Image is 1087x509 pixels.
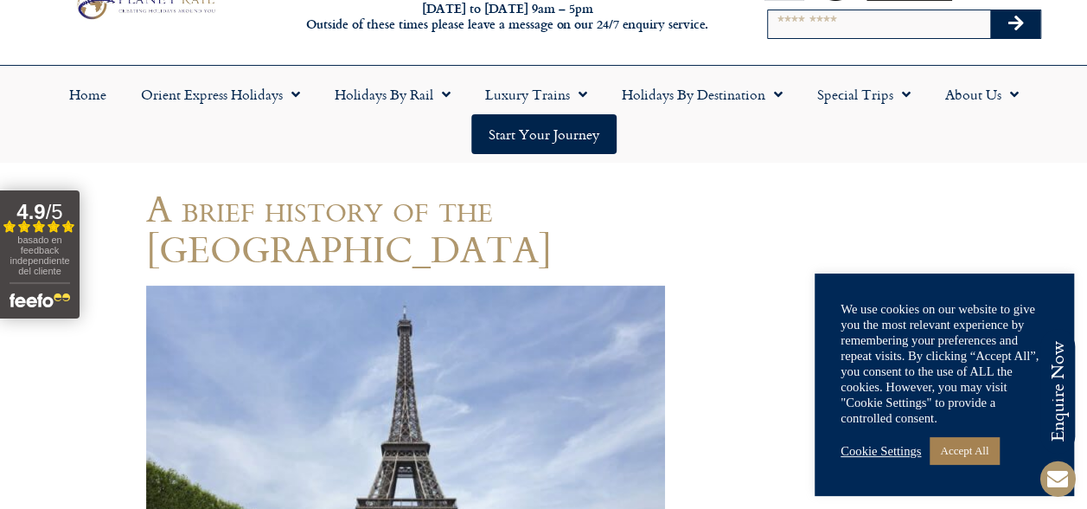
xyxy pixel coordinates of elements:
a: Home [52,74,124,114]
h6: [DATE] to [DATE] 9am – 5pm Outside of these times please leave a message on our 24/7 enquiry serv... [294,1,720,33]
a: Special Trips [800,74,928,114]
a: Orient Express Holidays [124,74,317,114]
button: Search [990,10,1040,38]
a: Start your Journey [471,114,617,154]
div: We use cookies on our website to give you the most relevant experience by remembering your prefer... [841,301,1048,426]
a: Accept All [930,437,999,464]
nav: Menu [9,74,1078,154]
a: About Us [928,74,1036,114]
a: Luxury Trains [468,74,604,114]
a: Holidays by Destination [604,74,800,114]
a: Cookie Settings [841,443,921,459]
a: Holidays by Rail [317,74,468,114]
